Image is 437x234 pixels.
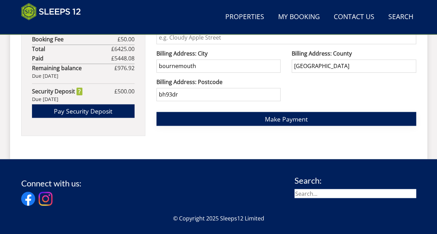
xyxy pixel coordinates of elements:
[114,55,135,62] span: 5448.08
[386,9,416,25] a: Search
[21,3,81,20] img: Sleeps 12
[32,35,118,43] strong: Booking Fee
[114,87,135,95] span: £
[156,112,416,125] button: Make Payment
[294,176,416,185] h3: Search:
[111,45,135,53] span: £
[21,214,416,222] p: © Copyright 2025 Sleeps12 Limited
[32,87,82,95] strong: Security Deposit
[39,192,52,206] img: Instagram
[21,178,81,187] h3: Connect with us:
[265,115,308,123] span: Make Payment
[121,35,135,43] span: 50.00
[118,64,135,72] span: 976.92
[156,59,281,73] input: e.g. Yeovil
[294,189,416,198] input: Search...
[21,192,35,206] img: Facebook
[156,49,281,58] label: Billing Address: City
[156,88,281,101] input: e.g. BA22 8WA
[32,72,135,80] div: Due [DATE]
[32,45,111,53] strong: Total
[292,49,416,58] label: Billing Address: County
[32,64,114,72] strong: Remaining balance
[118,35,135,43] span: £
[32,95,135,103] div: Due [DATE]
[32,54,111,62] strong: Paid
[275,9,323,25] a: My Booking
[156,78,281,86] label: Billing Address: Postcode
[118,87,135,95] span: 500.00
[222,9,267,25] a: Properties
[156,31,416,44] input: e.g. Cloudy Apple Street
[111,54,135,62] span: £
[18,24,91,30] iframe: Customer reviews powered by Trustpilot
[331,9,377,25] a: Contact Us
[32,104,135,118] a: Pay Security Deposit
[114,45,135,53] span: 6425.00
[292,59,416,73] input: e.g. Somerset
[114,64,135,72] span: £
